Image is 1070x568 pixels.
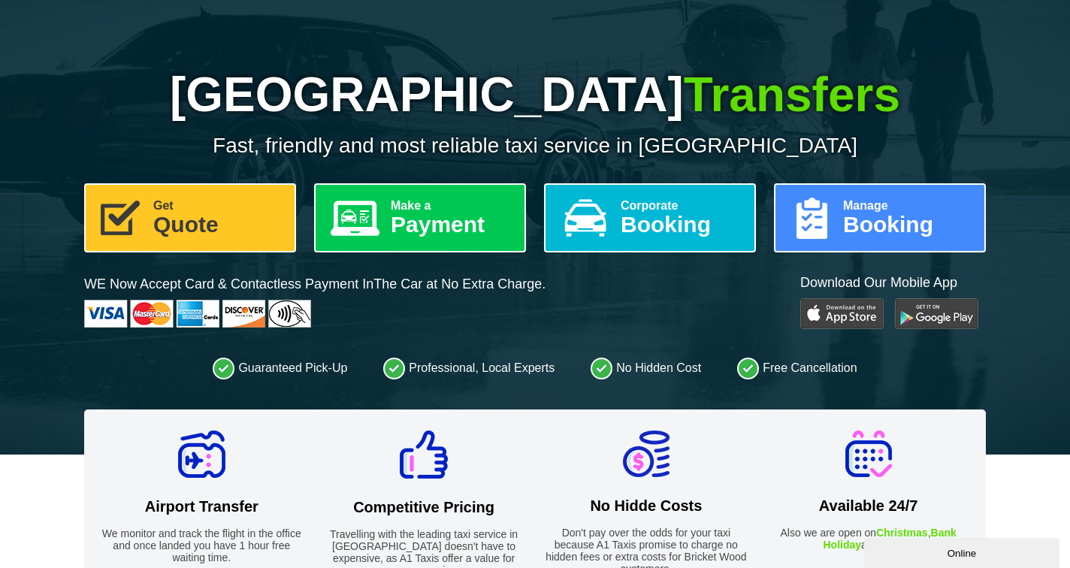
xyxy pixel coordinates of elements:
[153,200,283,212] span: Get
[895,298,978,329] img: Google Play
[391,200,512,212] span: Make a
[621,200,742,212] span: Corporate
[800,273,986,292] p: Download Our Mobile App
[213,357,347,379] li: Guaranteed Pick-Up
[383,357,555,379] li: Professional, Local Experts
[544,497,749,515] h2: No Hidde Costs
[876,527,927,539] strong: Christmas
[178,431,225,478] img: Airport Transfer Icon
[684,68,900,122] span: Transfers
[845,431,892,477] img: Available 24/7 Icon
[544,183,756,252] a: CorporateBooking
[400,431,448,479] img: Competitive Pricing Icon
[800,298,884,329] img: Play Store
[766,497,971,515] h2: Available 24/7
[373,276,546,292] span: The Car at No Extra Charge.
[99,498,304,515] h2: Airport Transfer
[99,527,304,563] p: We monitor and track the flight in the office and once landed you have 1 hour free waiting time.
[84,134,986,158] p: Fast, friendly and most reliable taxi service in [GEOGRAPHIC_DATA]
[84,67,986,122] h1: [GEOGRAPHIC_DATA]
[737,357,857,379] li: Free Cancellation
[843,200,972,212] span: Manage
[84,275,546,294] p: WE Now Accept Card & Contactless Payment In
[823,527,956,551] strong: Bank Holiday
[314,183,526,252] a: Make aPayment
[766,527,971,551] p: Also we are open on , and
[322,499,527,516] h2: Competitive Pricing
[774,183,986,252] a: ManageBooking
[84,183,296,252] a: GetQuote
[864,535,1062,568] iframe: chat widget
[623,431,670,477] img: No Hidde Costs Icon
[84,300,311,328] img: Cards
[591,357,701,379] li: No Hidden Cost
